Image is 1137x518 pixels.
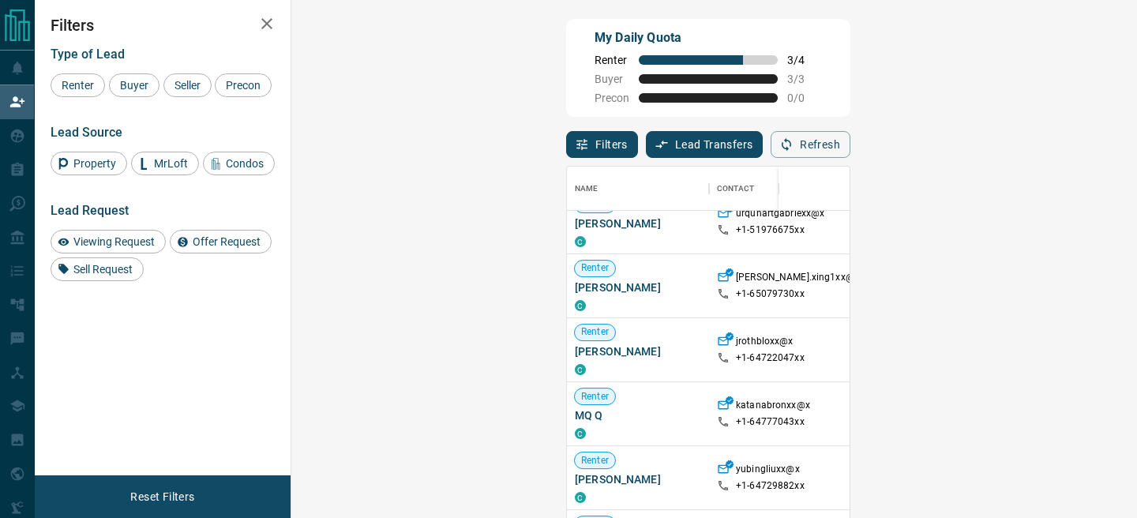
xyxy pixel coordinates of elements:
[787,54,822,66] span: 3 / 4
[148,157,193,170] span: MrLoft
[51,47,125,62] span: Type of Lead
[51,203,129,218] span: Lead Request
[736,351,805,365] p: +1- 64722047xx
[220,157,269,170] span: Condos
[736,287,805,301] p: +1- 65079730xx
[203,152,275,175] div: Condos
[717,167,754,211] div: Contact
[595,92,629,104] span: Precon
[575,364,586,375] div: condos.ca
[736,223,805,237] p: +1- 51976675xx
[120,483,205,510] button: Reset Filters
[736,207,824,223] p: urquhartgabriexx@x
[575,492,586,503] div: condos.ca
[771,131,850,158] button: Refresh
[68,235,160,248] span: Viewing Request
[575,428,586,439] div: condos.ca
[566,131,638,158] button: Filters
[736,415,805,429] p: +1- 64777043xx
[575,471,701,487] span: [PERSON_NAME]
[187,235,266,248] span: Offer Request
[709,167,835,211] div: Contact
[736,399,810,415] p: katanabronxx@x
[736,479,805,493] p: +1- 64729882xx
[575,167,599,211] div: Name
[575,300,586,311] div: condos.ca
[595,54,629,66] span: Renter
[220,79,266,92] span: Precon
[169,79,206,92] span: Seller
[51,152,127,175] div: Property
[68,157,122,170] span: Property
[567,167,709,211] div: Name
[575,262,615,276] span: Renter
[131,152,199,175] div: MrLoft
[646,131,764,158] button: Lead Transfers
[736,463,800,479] p: yubingliuxx@x
[56,79,99,92] span: Renter
[575,407,701,423] span: MQ Q
[787,92,822,104] span: 0 / 0
[51,257,144,281] div: Sell Request
[736,335,794,351] p: jrothbloxx@x
[68,263,138,276] span: Sell Request
[170,230,272,253] div: Offer Request
[51,16,275,35] h2: Filters
[575,236,586,247] div: condos.ca
[575,216,701,231] span: [PERSON_NAME]
[114,79,154,92] span: Buyer
[109,73,159,97] div: Buyer
[787,73,822,85] span: 3 / 3
[575,454,615,467] span: Renter
[595,73,629,85] span: Buyer
[51,230,166,253] div: Viewing Request
[575,343,701,359] span: [PERSON_NAME]
[575,280,701,295] span: [PERSON_NAME]
[51,73,105,97] div: Renter
[736,271,859,287] p: [PERSON_NAME].xing1xx@x
[163,73,212,97] div: Seller
[575,390,615,404] span: Renter
[595,28,822,47] p: My Daily Quota
[51,125,122,140] span: Lead Source
[215,73,272,97] div: Precon
[575,326,615,340] span: Renter
[575,198,615,212] span: Renter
